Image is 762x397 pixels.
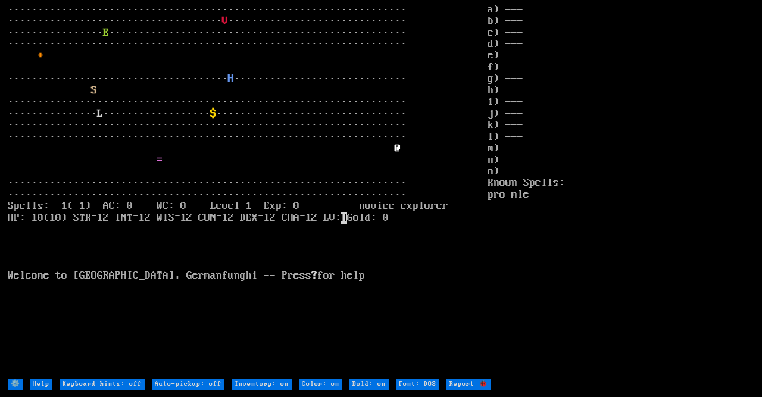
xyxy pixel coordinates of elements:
font: V [222,15,228,27]
font: $ [210,108,216,120]
input: Font: DOS [396,379,439,390]
font: E [103,27,109,39]
font: + [38,49,43,61]
input: Report 🐞 [446,379,491,390]
larn: ··································································· ·····························... [8,4,488,377]
font: S [91,85,97,96]
font: H [228,73,234,85]
input: Inventory: on [232,379,292,390]
input: Bold: on [349,379,389,390]
b: ? [311,270,317,282]
input: Help [30,379,52,390]
input: Keyboard hints: off [60,379,145,390]
font: = [157,154,163,166]
mark: H [341,212,347,224]
input: Color: on [299,379,342,390]
font: @ [395,142,401,154]
input: Auto-pickup: off [152,379,224,390]
stats: a) --- b) --- c) --- d) --- e) --- f) --- g) --- h) --- i) --- j) --- k) --- l) --- m) --- n) ---... [488,4,754,377]
font: L [97,108,103,120]
input: ⚙️ [8,379,23,390]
